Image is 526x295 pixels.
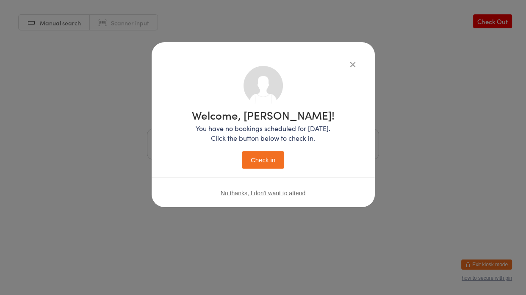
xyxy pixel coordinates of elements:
button: Check in [242,151,284,169]
button: No thanks, I don't want to attend [221,190,305,197]
img: no_photo.png [244,66,283,105]
p: You have no bookings scheduled for [DATE]. Click the button below to check in. [192,123,335,143]
h1: Welcome, [PERSON_NAME]! [192,109,335,120]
